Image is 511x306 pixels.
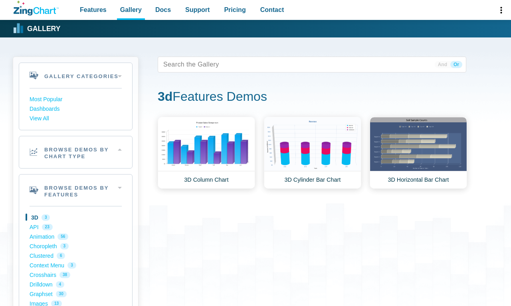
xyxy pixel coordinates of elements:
h1: Features Demos [158,88,466,106]
strong: Gallery [27,25,60,33]
span: And [435,61,450,68]
span: Docs [155,4,171,15]
a: ZingChart Logo. Click to return to the homepage [14,1,59,16]
span: Contact [260,4,284,15]
h2: Browse Demos By Chart Type [19,136,132,168]
a: 3D Column Chart [158,117,255,189]
span: Or [450,61,462,68]
a: 3D Horizontal Bar Chart [370,117,467,189]
strong: 3d [158,89,172,104]
h2: Browse Demos By Features [19,175,132,206]
a: Most Popular [30,95,122,104]
span: Support [185,4,210,15]
span: Gallery [120,4,142,15]
a: Dashboards [30,104,122,114]
a: View All [30,114,122,124]
a: Gallery [14,23,60,35]
h2: Gallery Categories [19,63,132,88]
a: 3D Cylinder Bar Chart [264,117,361,189]
span: Features [80,4,107,15]
span: Pricing [224,4,246,15]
